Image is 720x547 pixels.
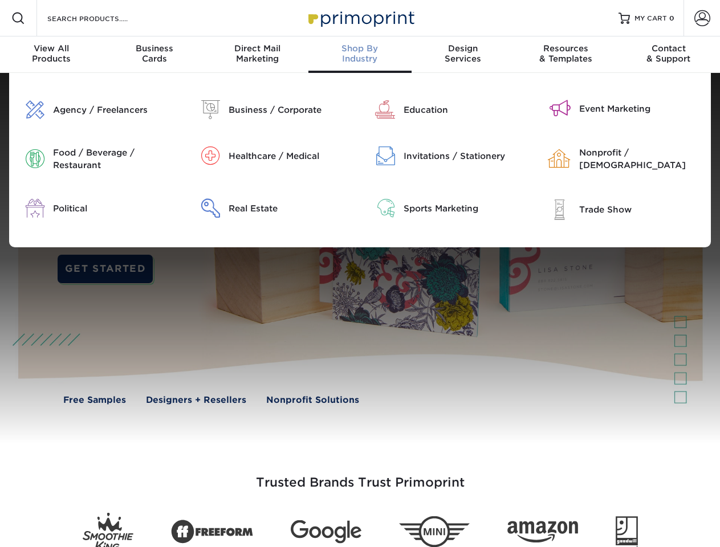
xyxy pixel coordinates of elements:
div: Nonprofit / [DEMOGRAPHIC_DATA] [579,146,702,172]
img: Amazon [507,521,578,543]
div: Services [412,43,514,64]
div: Sports Marketing [404,202,527,215]
div: & Templates [514,43,617,64]
a: Business / Corporate [193,100,352,119]
span: Business [103,43,205,54]
a: Agency / Freelancers [18,100,176,119]
span: Direct Mail [206,43,308,54]
img: Google [291,520,361,544]
div: Invitations / Stationery [404,150,527,162]
div: Real Estate [229,202,352,215]
a: DesignServices [412,36,514,73]
a: Direct MailMarketing [206,36,308,73]
div: Industry [308,43,411,64]
img: Goodwill [616,516,638,547]
div: Trade Show [579,203,702,216]
div: Political [53,202,176,215]
a: Event Marketing [544,100,702,117]
div: Marketing [206,43,308,64]
a: Real Estate [193,199,352,218]
div: Food / Beverage / Restaurant [53,146,176,172]
a: Education [369,100,527,119]
div: Cards [103,43,205,64]
div: Healthcare / Medical [229,150,352,162]
span: Design [412,43,514,54]
a: Invitations / Stationery [369,146,527,165]
span: Resources [514,43,617,54]
a: BusinessCards [103,36,205,73]
a: Contact& Support [617,36,720,73]
div: Agency / Freelancers [53,104,176,116]
span: 0 [669,14,674,22]
div: Education [404,104,527,116]
span: Shop By [308,43,411,54]
a: Shop ByIndustry [308,36,411,73]
a: Sports Marketing [369,199,527,218]
a: Food / Beverage / Restaurant [18,146,176,172]
a: Healthcare / Medical [193,146,352,165]
span: Contact [617,43,720,54]
div: Event Marketing [579,103,702,115]
iframe: Google Customer Reviews [3,512,97,543]
a: Political [18,199,176,218]
a: Trade Show [544,199,702,220]
span: MY CART [634,14,667,23]
div: Business / Corporate [229,104,352,116]
img: Primoprint [303,6,417,30]
div: & Support [617,43,720,64]
a: Nonprofit / [DEMOGRAPHIC_DATA] [544,146,702,172]
a: Resources& Templates [514,36,617,73]
h3: Trusted Brands Trust Primoprint [27,448,694,504]
input: SEARCH PRODUCTS..... [46,11,157,25]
